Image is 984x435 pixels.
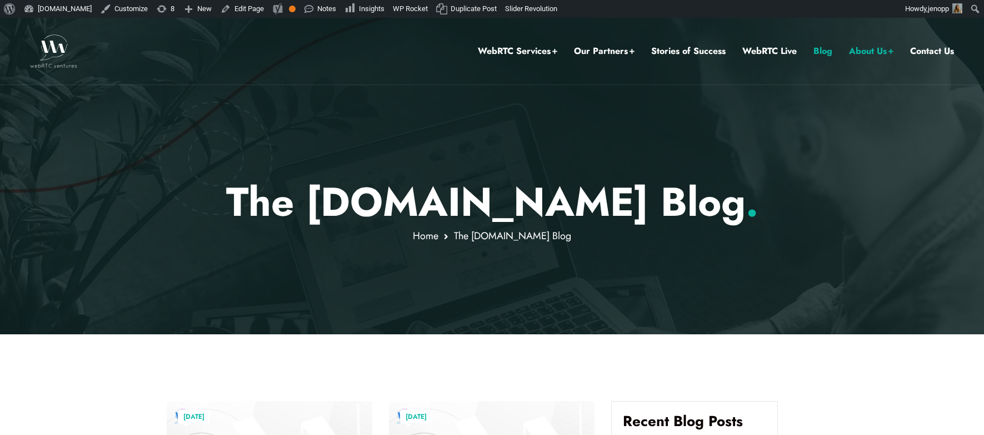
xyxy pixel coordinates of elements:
span: jenopp [928,4,949,13]
a: Home [413,229,438,243]
span: Slider Revolution [505,4,557,13]
a: Blog [813,44,832,58]
span: . [746,173,758,231]
span: The [DOMAIN_NAME] Blog [454,229,571,243]
a: Contact Us [910,44,954,58]
a: WebRTC Services [478,44,557,58]
img: WebRTC.ventures [30,34,77,68]
a: Stories of Success [651,44,726,58]
div: OK [289,6,296,12]
a: [DATE] [178,409,210,424]
a: [DATE] [400,409,432,424]
h1: The [DOMAIN_NAME] Blog [167,178,817,226]
a: WebRTC Live [742,44,797,58]
a: Our Partners [574,44,635,58]
a: About Us [849,44,893,58]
